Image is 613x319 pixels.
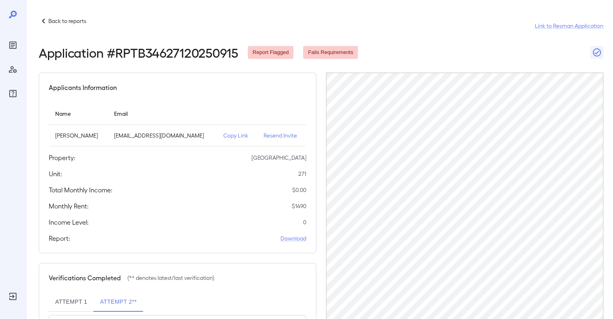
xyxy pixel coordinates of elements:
[49,102,108,125] th: Name
[39,45,238,60] h2: Application # RPTB34627120250915
[49,234,70,243] h5: Report:
[264,131,300,140] p: Resend Invite
[49,169,62,179] h5: Unit:
[251,154,306,162] p: [GEOGRAPHIC_DATA]
[303,218,306,226] p: 0
[303,49,358,56] span: Fails Requirements
[6,39,19,52] div: Reports
[49,83,117,92] h5: Applicants Information
[48,17,86,25] p: Back to reports
[248,49,294,56] span: Report Flagged
[49,185,112,195] h5: Total Monthly Income:
[94,292,143,312] button: Attempt 2**
[49,153,75,163] h5: Property:
[108,102,216,125] th: Email
[298,170,306,178] p: 271
[6,87,19,100] div: FAQ
[49,201,89,211] h5: Monthly Rent:
[292,202,306,210] p: $ 1490
[49,102,306,146] table: simple table
[49,273,121,283] h5: Verifications Completed
[127,274,214,282] p: (** denotes latest/last verification)
[292,186,306,194] p: $ 0.00
[6,63,19,76] div: Manage Users
[281,234,306,242] a: Download
[223,131,251,140] p: Copy Link
[55,131,101,140] p: [PERSON_NAME]
[535,22,603,30] a: Link to Resman Application
[590,46,603,59] button: Close Report
[49,217,89,227] h5: Income Level:
[6,290,19,303] div: Log Out
[114,131,210,140] p: [EMAIL_ADDRESS][DOMAIN_NAME]
[49,292,94,312] button: Attempt 1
